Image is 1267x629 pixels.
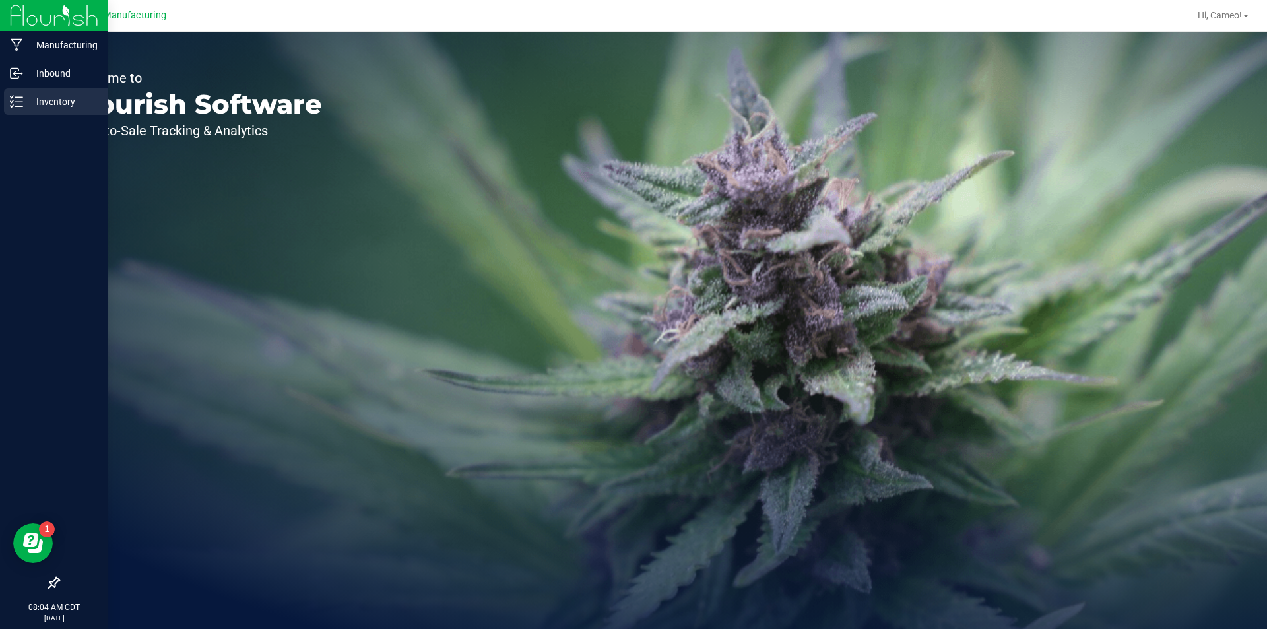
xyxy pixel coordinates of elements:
span: Hi, Cameo! [1198,10,1242,20]
iframe: Resource center unread badge [39,521,55,537]
inline-svg: Manufacturing [10,38,23,51]
inline-svg: Inventory [10,95,23,108]
p: [DATE] [6,613,102,623]
p: Flourish Software [71,91,322,117]
inline-svg: Inbound [10,67,23,80]
p: Welcome to [71,71,322,84]
p: Manufacturing [23,37,102,53]
p: Inventory [23,94,102,110]
p: Seed-to-Sale Tracking & Analytics [71,124,322,137]
p: 08:04 AM CDT [6,601,102,613]
p: Inbound [23,65,102,81]
iframe: Resource center [13,523,53,563]
span: Manufacturing [103,10,166,21]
